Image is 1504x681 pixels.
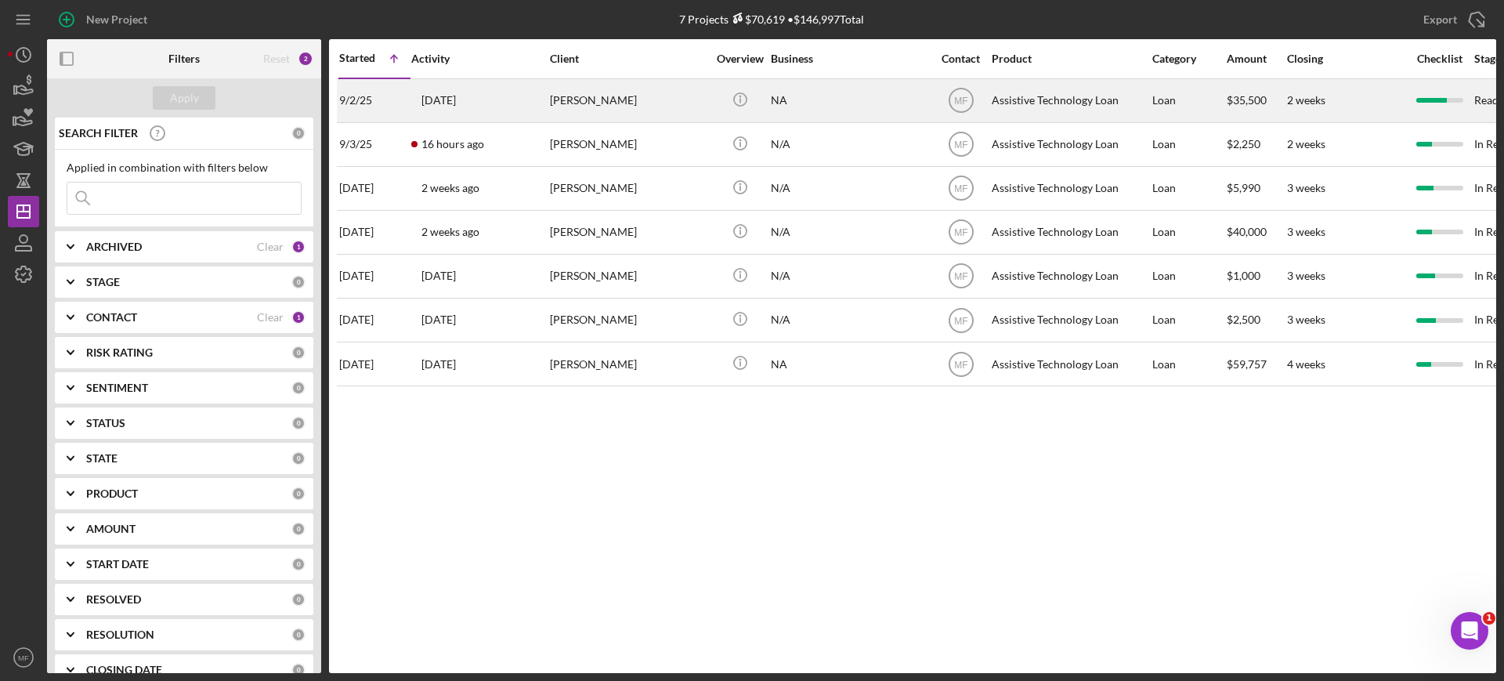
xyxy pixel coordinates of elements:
div: 0 [291,346,305,360]
div: New Project [86,4,147,35]
div: 0 [291,557,305,571]
div: Amount [1227,53,1285,65]
div: Started [339,52,375,64]
div: Category [1152,53,1225,65]
time: 3 weeks [1287,313,1325,326]
div: [PERSON_NAME] [550,343,707,385]
div: Assistive Technology Loan [992,124,1148,165]
b: START DATE [86,558,149,571]
b: CONTACT [86,311,137,324]
div: Loan [1152,212,1225,253]
time: 2 weeks [1287,137,1325,150]
div: [PERSON_NAME] [550,299,707,341]
div: [DATE] [339,299,410,341]
span: $2,500 [1227,313,1260,326]
div: 0 [291,592,305,607]
b: STATE [86,452,117,465]
div: Business [771,53,927,65]
text: MF [954,227,967,238]
div: 0 [291,663,305,677]
time: 3 weeks [1287,269,1325,282]
b: STAGE [86,276,120,288]
time: 2 weeks [1287,93,1325,107]
span: $1,000 [1227,269,1260,282]
div: 7 Projects • $146,997 Total [679,13,864,26]
b: RISK RATING [86,346,153,359]
div: $70,619 [728,13,785,26]
div: [PERSON_NAME] [550,124,707,165]
div: 0 [291,628,305,642]
div: 9/3/25 [339,124,410,165]
div: [DATE] [339,212,410,253]
div: 0 [291,522,305,536]
div: 0 [291,416,305,430]
span: 1 [1483,612,1495,625]
b: RESOLUTION [86,628,154,641]
b: RESOLVED [86,593,141,606]
div: Loan [1152,255,1225,297]
div: [PERSON_NAME] [550,212,707,253]
time: 2025-09-06 08:47 [421,226,479,238]
div: [PERSON_NAME] [550,168,707,209]
div: Clear [257,241,284,253]
span: $40,000 [1227,225,1267,238]
div: N/A [771,299,927,341]
div: Closing [1287,53,1405,65]
button: MF [8,642,39,673]
time: 2025-09-11 04:11 [421,94,456,107]
div: 0 [291,275,305,289]
div: N/A [771,255,927,297]
button: New Project [47,4,163,35]
div: Clear [257,311,284,324]
button: Apply [153,86,215,110]
div: Overview [710,53,769,65]
text: MF [954,315,967,326]
div: NA [771,80,927,121]
div: Assistive Technology Loan [992,299,1148,341]
span: $35,500 [1227,93,1267,107]
div: 1 [291,310,305,324]
b: PRODUCT [86,487,138,500]
div: Reset [263,53,290,65]
time: 4 weeks [1287,357,1325,371]
time: 2025-09-16 00:39 [421,313,456,326]
div: Assistive Technology Loan [992,80,1148,121]
div: Contact [931,53,990,65]
span: $59,757 [1227,357,1267,371]
div: 9/2/25 [339,80,410,121]
div: N/A [771,168,927,209]
time: 2025-09-15 16:21 [421,358,456,371]
div: N/A [771,212,927,253]
div: Assistive Technology Loan [992,168,1148,209]
div: [DATE] [339,255,410,297]
b: Filters [168,53,200,65]
div: NA [771,343,927,385]
div: Assistive Technology Loan [992,212,1148,253]
div: 0 [291,451,305,465]
div: Loan [1152,168,1225,209]
div: Loan [1152,80,1225,121]
span: $5,990 [1227,181,1260,194]
time: 3 weeks [1287,225,1325,238]
div: [PERSON_NAME] [550,80,707,121]
text: MF [954,183,967,194]
div: Assistive Technology Loan [992,343,1148,385]
div: 0 [291,487,305,501]
b: STATUS [86,417,125,429]
div: [DATE] [339,168,410,209]
div: 0 [291,126,305,140]
div: 1 [291,240,305,254]
b: AMOUNT [86,523,136,535]
div: Applied in combination with filters below [67,161,302,174]
b: ARCHIVED [86,241,142,253]
div: Checklist [1406,53,1473,65]
button: Export [1408,4,1496,35]
text: MF [954,359,967,370]
div: Apply [170,86,199,110]
text: MF [18,654,29,662]
div: Activity [411,53,548,65]
div: [DATE] [339,343,410,385]
div: Loan [1152,343,1225,385]
div: Loan [1152,299,1225,341]
b: CLOSING DATE [86,664,162,676]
